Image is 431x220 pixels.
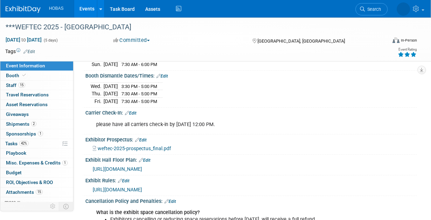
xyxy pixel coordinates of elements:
td: [DATE] [104,60,118,68]
span: 1 [38,131,43,136]
div: Cancellation Policy and Penalties: [85,196,417,205]
a: Event Information [0,61,73,71]
a: Staff15 [0,81,73,90]
span: 1 [62,160,68,166]
a: Search [355,3,388,15]
div: Exhibit Hall Floor Plan: [85,155,417,164]
img: Lia Chowdhury [397,2,410,16]
span: Giveaways [6,111,29,117]
span: more [5,199,16,205]
a: Edit [135,138,147,142]
div: please have all carriers check-in by [DATE] 12:00 PM. [91,118,351,132]
a: Edit [125,111,136,116]
div: Carrier Check-In: [85,108,417,117]
button: Committed [111,37,153,44]
a: Booth [0,71,73,80]
span: [DATE] [DATE] [5,37,42,43]
a: [URL][DOMAIN_NAME] [93,187,142,192]
span: 2 [31,121,36,126]
td: Personalize Event Tab Strip [47,202,59,211]
span: 15 [36,189,43,195]
a: more [0,197,73,207]
td: Tags [5,48,35,55]
td: Thu. [91,90,104,98]
a: Giveaways [0,110,73,119]
a: Edit [156,74,168,79]
span: Travel Reservations [6,92,49,97]
span: Sponsorships [6,131,43,137]
span: 7:30 AM - 5:00 PM [121,91,157,96]
a: Edit [139,158,150,163]
a: Sponsorships1 [0,129,73,139]
span: 7:30 AM - 6:00 PM [121,62,157,67]
b: What is the exhibit space cancellation policy? [96,210,200,215]
td: [DATE] [104,82,118,90]
a: Attachments15 [0,188,73,197]
span: 7:30 AM - 5:00 PM [121,99,157,104]
td: [DATE] [104,97,118,105]
div: In-Person [401,38,417,43]
img: ExhibitDay [6,6,41,13]
a: Misc. Expenses & Credits1 [0,158,73,168]
a: Playbook [0,148,73,158]
span: to [20,37,27,43]
span: Staff [6,82,25,88]
div: Exhibit Rules: [85,175,417,184]
a: Edit [164,199,176,204]
td: Toggle Event Tabs [59,202,73,211]
span: ROI, Objectives & ROO [6,179,53,185]
div: Event Format [357,36,417,47]
a: Edit [23,49,35,54]
td: Fri. [91,97,104,105]
span: 3:30 PM - 5:00 PM [121,84,157,89]
td: Wed. [91,82,104,90]
span: HOBAS [49,6,64,11]
a: Shipments2 [0,119,73,129]
a: Edit [118,178,129,183]
a: Tasks42% [0,139,73,148]
a: [URL][DOMAIN_NAME] [93,166,142,172]
span: Attachments [6,189,43,195]
span: Event Information [6,63,45,68]
span: Playbook [6,150,26,156]
i: Booth reservation complete [22,73,26,77]
span: 42% [19,141,29,146]
a: Travel Reservations [0,90,73,100]
div: Event Rating [398,48,417,51]
span: Search [365,7,381,12]
div: Exhibitor Prospectus: [85,134,417,144]
span: weftec-2025-prospectus_final.pdf [98,146,171,151]
a: weftec-2025-prospectus_final.pdf [93,146,171,151]
span: Tasks [5,141,29,146]
a: Budget [0,168,73,177]
span: Asset Reservations [6,102,48,107]
div: Booth Dismantle Dates/Times: [85,71,417,80]
span: Budget [6,170,22,175]
span: Booth [6,73,27,78]
div: ***WEFTEC 2025 - [GEOGRAPHIC_DATA] [3,21,382,34]
span: [GEOGRAPHIC_DATA], [GEOGRAPHIC_DATA] [257,38,345,44]
span: Shipments [6,121,36,127]
span: (5 days) [43,38,58,43]
img: Format-Inperson.png [393,37,400,43]
td: [DATE] [104,90,118,98]
a: ROI, Objectives & ROO [0,178,73,187]
td: Sun. [91,60,104,68]
span: Misc. Expenses & Credits [6,160,68,166]
span: 15 [18,82,25,88]
a: Asset Reservations [0,100,73,109]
